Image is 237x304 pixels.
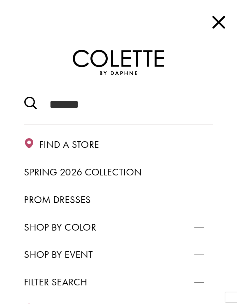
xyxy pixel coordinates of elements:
span: Prom Dresses [24,193,91,206]
div: Search form [24,84,213,124]
a: Spring 2026 Collection [24,164,213,180]
span: Close Main Navbar [209,13,228,32]
a: Colette by Daphne Homepage [73,50,165,75]
input: Search [24,84,213,124]
button: Submit Search [24,94,37,115]
span: Find a store [39,138,99,151]
span: Spring 2026 Collection [24,165,142,178]
a: Prom Dresses [24,192,213,208]
img: Colette by Daphne [73,50,165,75]
a: Find a store [24,137,213,153]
